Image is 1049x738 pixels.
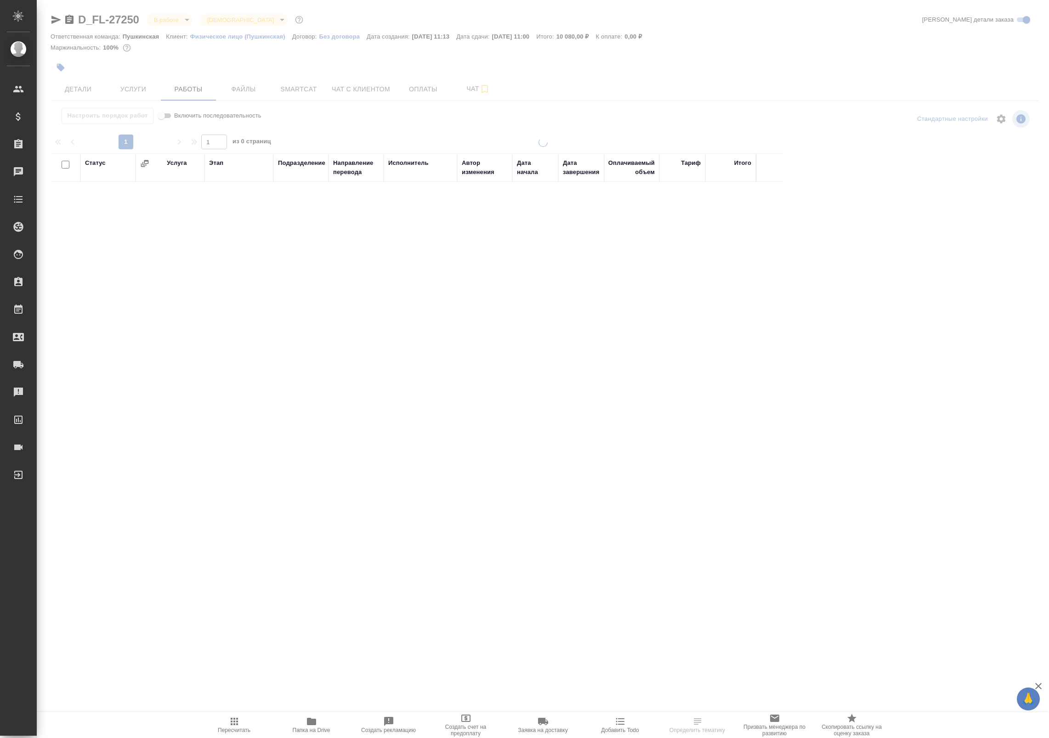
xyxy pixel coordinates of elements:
[278,158,325,168] div: Подразделение
[734,158,751,168] div: Итого
[209,158,223,168] div: Этап
[85,158,106,168] div: Статус
[462,158,508,177] div: Автор изменения
[140,159,149,168] button: Сгруппировать
[1021,689,1036,709] span: 🙏
[681,158,701,168] div: Тариф
[388,158,429,168] div: Исполнитель
[517,158,554,177] div: Дата начала
[608,158,655,177] div: Оплачиваемый объем
[333,158,379,177] div: Направление перевода
[563,158,600,177] div: Дата завершения
[167,158,187,168] div: Услуга
[1017,687,1040,710] button: 🙏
